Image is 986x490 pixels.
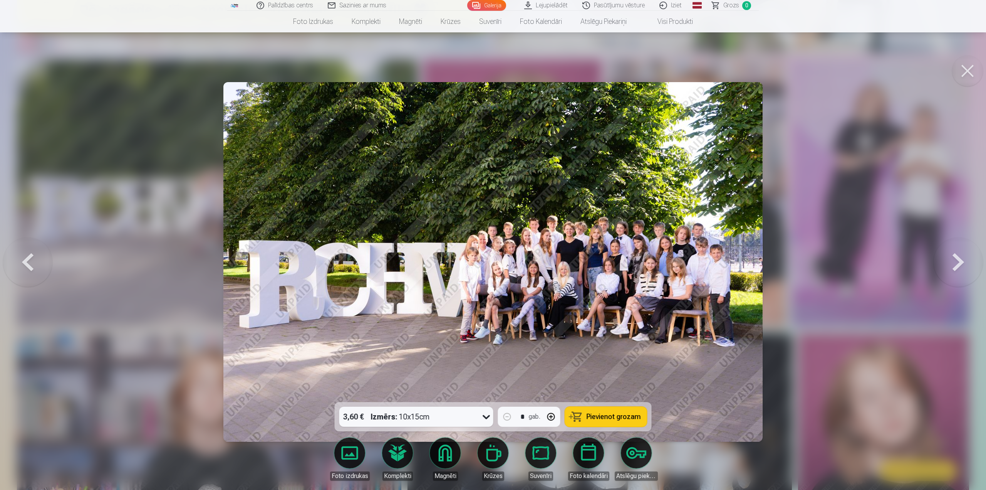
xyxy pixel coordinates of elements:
div: Foto izdrukas [330,471,370,481]
div: Atslēgu piekariņi [615,471,658,481]
div: gab. [529,412,540,421]
div: Magnēti [433,471,458,481]
span: 0 [742,1,751,10]
a: Krūzes [471,438,515,481]
button: Pievienot grozam [565,407,647,427]
span: Pievienot grozam [587,413,641,420]
a: Foto izdrukas [284,11,342,32]
a: Atslēgu piekariņi [571,11,636,32]
span: Grozs [723,1,739,10]
a: Magnēti [424,438,467,481]
a: Krūzes [431,11,470,32]
a: Foto kalendāri [567,438,610,481]
div: Krūzes [482,471,504,481]
a: Visi produkti [636,11,702,32]
a: Suvenīri [519,438,562,481]
a: Magnēti [390,11,431,32]
a: Komplekti [376,438,419,481]
a: Foto izdrukas [328,438,371,481]
div: Komplekti [382,471,413,481]
a: Atslēgu piekariņi [615,438,658,481]
strong: Izmērs : [371,411,397,422]
div: Foto kalendāri [568,471,609,481]
a: Foto kalendāri [511,11,571,32]
a: Suvenīri [470,11,511,32]
div: 10x15cm [371,407,430,427]
img: /fa1 [230,3,239,8]
a: Komplekti [342,11,390,32]
div: 3,60 € [339,407,368,427]
div: Suvenīri [528,471,553,481]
